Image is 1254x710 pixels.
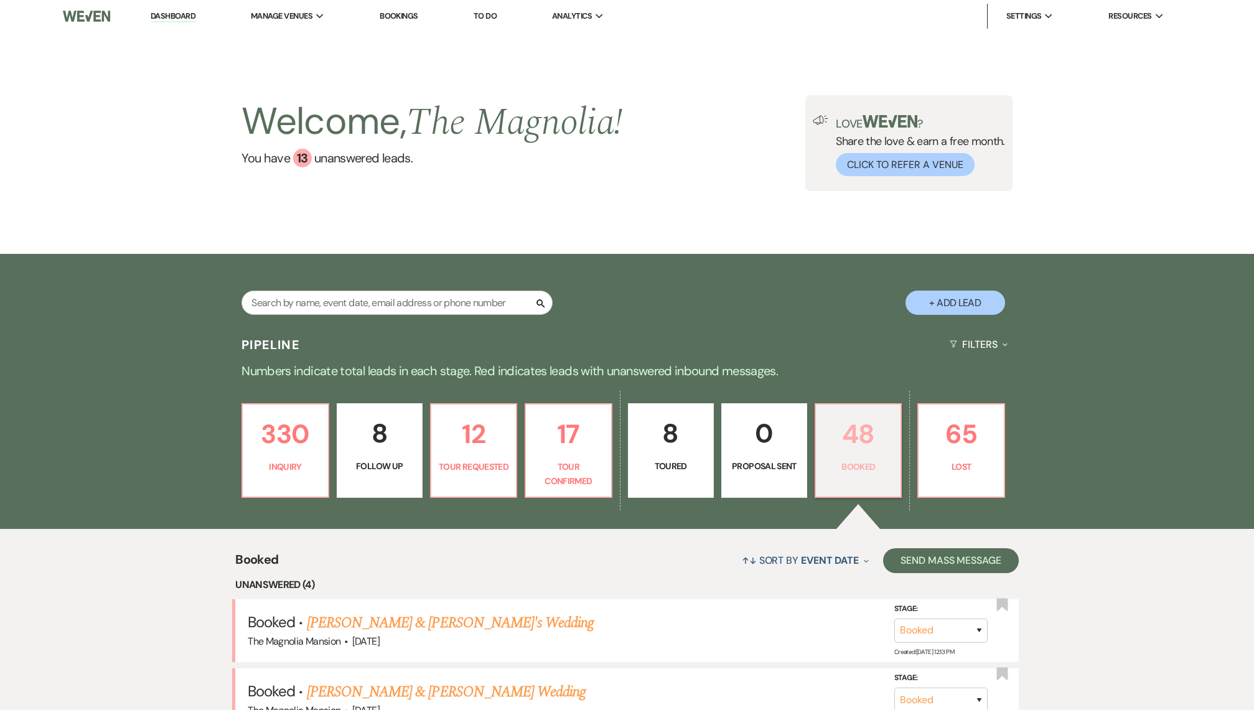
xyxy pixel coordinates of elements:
[721,403,807,498] a: 0Proposal Sent
[293,149,312,167] div: 13
[636,459,706,473] p: Toured
[380,11,418,21] a: Bookings
[63,3,111,29] img: Weven Logo
[248,635,340,648] span: The Magnolia Mansion
[552,10,592,22] span: Analytics
[307,681,586,703] a: [PERSON_NAME] & [PERSON_NAME] Wedding
[430,403,517,498] a: 12Tour Requested
[525,403,612,498] a: 17Tour Confirmed
[250,413,320,455] p: 330
[235,550,278,577] span: Booked
[250,460,320,474] p: Inquiry
[241,95,623,149] h2: Welcome,
[813,115,828,125] img: loud-speaker-illustration.svg
[406,94,623,151] span: The Magnolia !
[439,460,508,474] p: Tour Requested
[1006,10,1042,22] span: Settings
[241,149,623,167] a: You have 13 unanswered leads.
[179,361,1075,381] p: Numbers indicate total leads in each stage. Red indicates leads with unanswered inbound messages.
[241,403,329,498] a: 330Inquiry
[251,10,312,22] span: Manage Venues
[894,602,988,616] label: Stage:
[883,548,1019,573] button: Send Mass Message
[1108,10,1151,22] span: Resources
[636,413,706,454] p: 8
[241,336,300,353] h3: Pipeline
[533,413,603,455] p: 17
[828,115,1005,176] div: Share the love & earn a free month.
[241,291,553,315] input: Search by name, event date, email address or phone number
[248,612,295,632] span: Booked
[905,291,1005,315] button: + Add Lead
[917,403,1004,498] a: 65Lost
[823,413,893,455] p: 48
[307,612,594,634] a: [PERSON_NAME] & [PERSON_NAME]'s Wedding
[836,115,1005,129] p: Love ?
[533,460,603,488] p: Tour Confirmed
[863,115,918,128] img: weven-logo-green.svg
[628,403,714,498] a: 8Toured
[836,153,975,176] button: Click to Refer a Venue
[337,403,423,498] a: 8Follow Up
[352,635,380,648] span: [DATE]
[926,460,996,474] p: Lost
[439,413,508,455] p: 12
[248,681,295,701] span: Booked
[815,403,902,498] a: 48Booked
[737,544,874,577] button: Sort By Event Date
[235,577,1019,593] li: Unanswered (4)
[894,648,954,656] span: Created: [DATE] 12:13 PM
[945,328,1013,361] button: Filters
[345,413,414,454] p: 8
[345,459,414,473] p: Follow Up
[474,11,497,21] a: To Do
[729,459,799,473] p: Proposal Sent
[801,554,859,567] span: Event Date
[742,554,757,567] span: ↑↓
[894,671,988,685] label: Stage:
[729,413,799,454] p: 0
[926,413,996,455] p: 65
[151,11,195,22] a: Dashboard
[823,460,893,474] p: Booked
